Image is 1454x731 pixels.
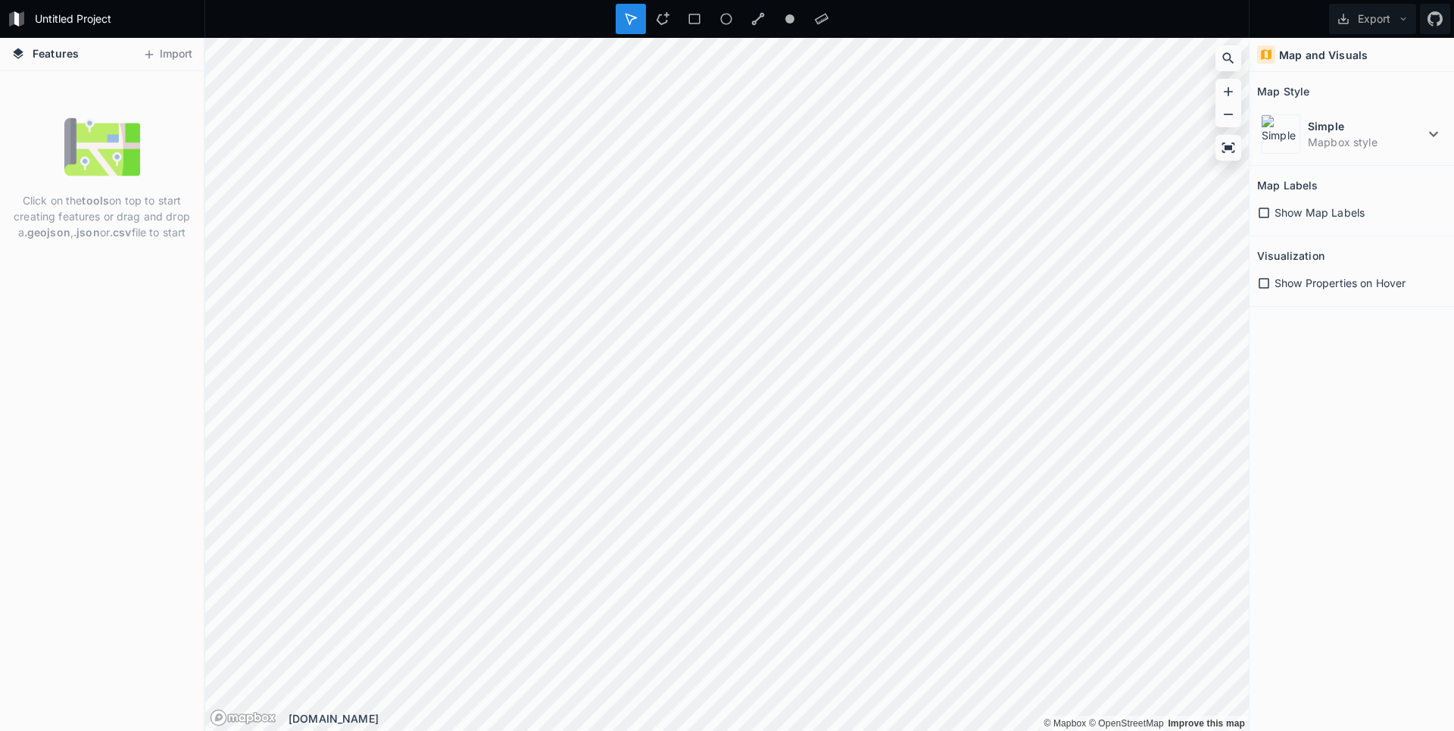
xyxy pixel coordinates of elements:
strong: .json [73,226,100,239]
h2: Map Labels [1257,173,1318,197]
button: Import [135,42,200,67]
a: Mapbox [1044,718,1086,729]
strong: .csv [110,226,132,239]
h4: Map and Visuals [1279,47,1368,63]
a: OpenStreetMap [1089,718,1164,729]
img: empty [64,109,140,185]
a: Map feedback [1168,718,1245,729]
strong: tools [82,194,109,207]
button: Export [1329,4,1416,34]
a: Mapbox logo [210,709,276,726]
span: Show Map Labels [1275,205,1365,220]
img: Simple [1261,114,1300,154]
h2: Visualization [1257,244,1325,267]
p: Click on the on top to start creating features or drag and drop a , or file to start [11,192,192,240]
span: Features [33,45,79,61]
dt: Simple [1308,118,1424,134]
strong: .geojson [24,226,70,239]
dd: Mapbox style [1308,134,1424,150]
h2: Map Style [1257,80,1309,103]
span: Show Properties on Hover [1275,275,1406,291]
div: [DOMAIN_NAME] [289,711,1249,726]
